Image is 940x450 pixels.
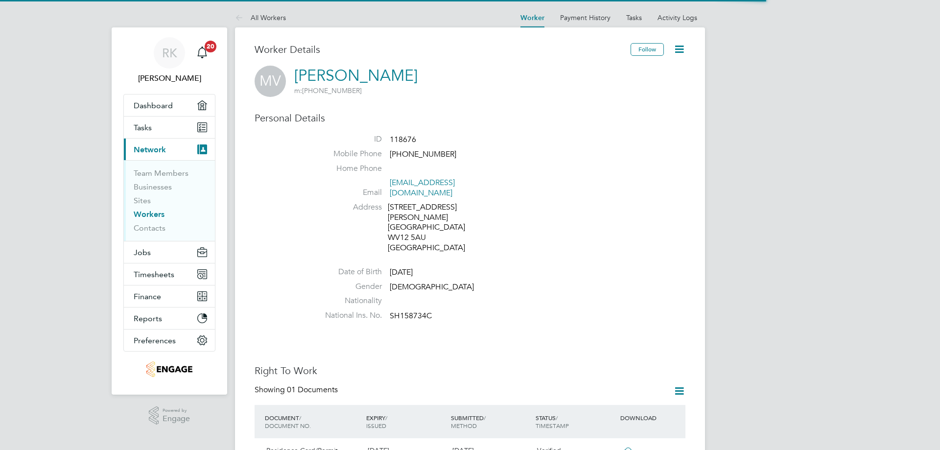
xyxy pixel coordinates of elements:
[162,47,177,59] span: RK
[313,282,382,292] label: Gender
[299,414,301,422] span: /
[134,270,174,279] span: Timesheets
[124,241,215,263] button: Jobs
[287,385,338,395] span: 01 Documents
[112,27,227,395] nav: Main navigation
[626,13,642,22] a: Tasks
[134,314,162,323] span: Reports
[235,13,286,22] a: All Workers
[134,336,176,345] span: Preferences
[313,267,382,277] label: Date of Birth
[484,414,486,422] span: /
[451,422,477,429] span: METHOD
[124,117,215,138] a: Tasks
[124,160,215,241] div: Network
[163,406,190,415] span: Powered by
[124,263,215,285] button: Timesheets
[390,267,413,277] span: [DATE]
[366,422,386,429] span: ISSUED
[124,330,215,351] button: Preferences
[134,210,164,219] a: Workers
[618,409,685,426] div: DOWNLOAD
[388,202,481,253] div: [STREET_ADDRESS][PERSON_NAME] [GEOGRAPHIC_DATA] WV12 5AU [GEOGRAPHIC_DATA]
[134,168,188,178] a: Team Members
[255,43,631,56] h3: Worker Details
[149,406,190,425] a: Powered byEngage
[192,37,212,69] a: 20
[385,414,387,422] span: /
[124,95,215,116] a: Dashboard
[390,282,474,292] span: [DEMOGRAPHIC_DATA]
[533,409,618,434] div: STATUS
[390,178,455,198] a: [EMAIL_ADDRESS][DOMAIN_NAME]
[134,292,161,301] span: Finance
[134,101,173,110] span: Dashboard
[390,135,416,144] span: 118676
[124,139,215,160] button: Network
[313,202,382,213] label: Address
[313,164,382,174] label: Home Phone
[205,41,216,52] span: 20
[313,296,382,306] label: Nationality
[313,188,382,198] label: Email
[134,196,151,205] a: Sites
[556,414,558,422] span: /
[123,37,215,84] a: RK[PERSON_NAME]
[255,112,685,124] h3: Personal Details
[124,308,215,329] button: Reports
[560,13,611,22] a: Payment History
[255,66,286,97] span: MV
[123,361,215,377] a: Go to home page
[520,14,544,22] a: Worker
[631,43,664,56] button: Follow
[134,248,151,257] span: Jobs
[364,409,448,434] div: EXPIRY
[294,86,302,95] span: m:
[294,86,362,95] span: [PHONE_NUMBER]
[658,13,697,22] a: Activity Logs
[262,409,364,434] div: DOCUMENT
[313,149,382,159] label: Mobile Phone
[124,285,215,307] button: Finance
[255,385,340,395] div: Showing
[313,134,382,144] label: ID
[134,123,152,132] span: Tasks
[134,182,172,191] a: Businesses
[134,223,165,233] a: Contacts
[123,72,215,84] span: Ricky Knight
[265,422,311,429] span: DOCUMENT NO.
[313,310,382,321] label: National Ins. No.
[134,145,166,154] span: Network
[390,149,456,159] span: [PHONE_NUMBER]
[294,66,418,85] a: [PERSON_NAME]
[163,415,190,423] span: Engage
[536,422,569,429] span: TIMESTAMP
[448,409,533,434] div: SUBMITTED
[390,311,432,321] span: SH158734C
[146,361,192,377] img: carmichael-logo-retina.png
[255,364,685,377] h3: Right To Work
